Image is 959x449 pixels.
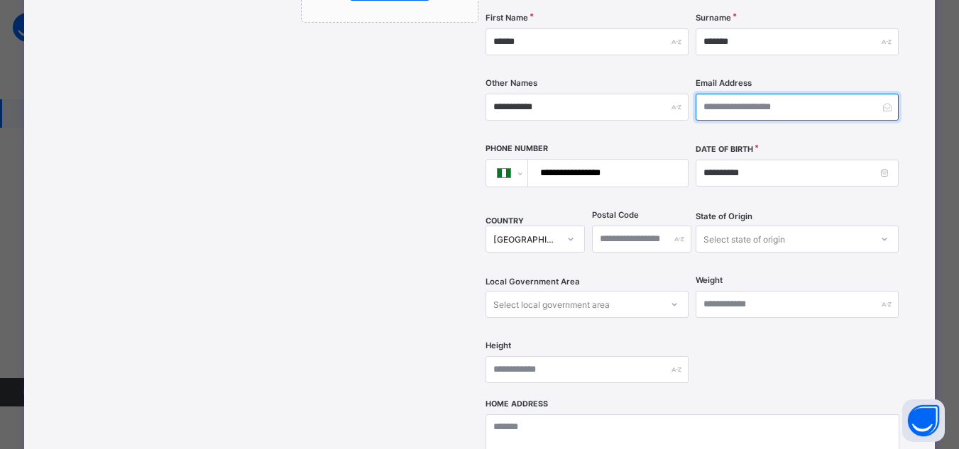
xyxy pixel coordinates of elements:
[902,399,945,442] button: Open asap
[486,216,524,226] span: COUNTRY
[696,145,753,154] label: Date of Birth
[486,78,537,88] label: Other Names
[696,13,731,23] label: Surname
[592,210,639,220] label: Postal Code
[486,340,511,350] label: Height
[696,275,723,285] label: Weight
[493,291,610,318] div: Select local government area
[696,211,752,221] span: State of Origin
[486,277,580,287] span: Local Government Area
[696,78,752,88] label: Email Address
[493,234,559,245] div: [GEOGRAPHIC_DATA]
[486,13,528,23] label: First Name
[703,226,785,253] div: Select state of origin
[486,399,548,409] label: Home Address
[486,144,548,153] label: Phone Number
